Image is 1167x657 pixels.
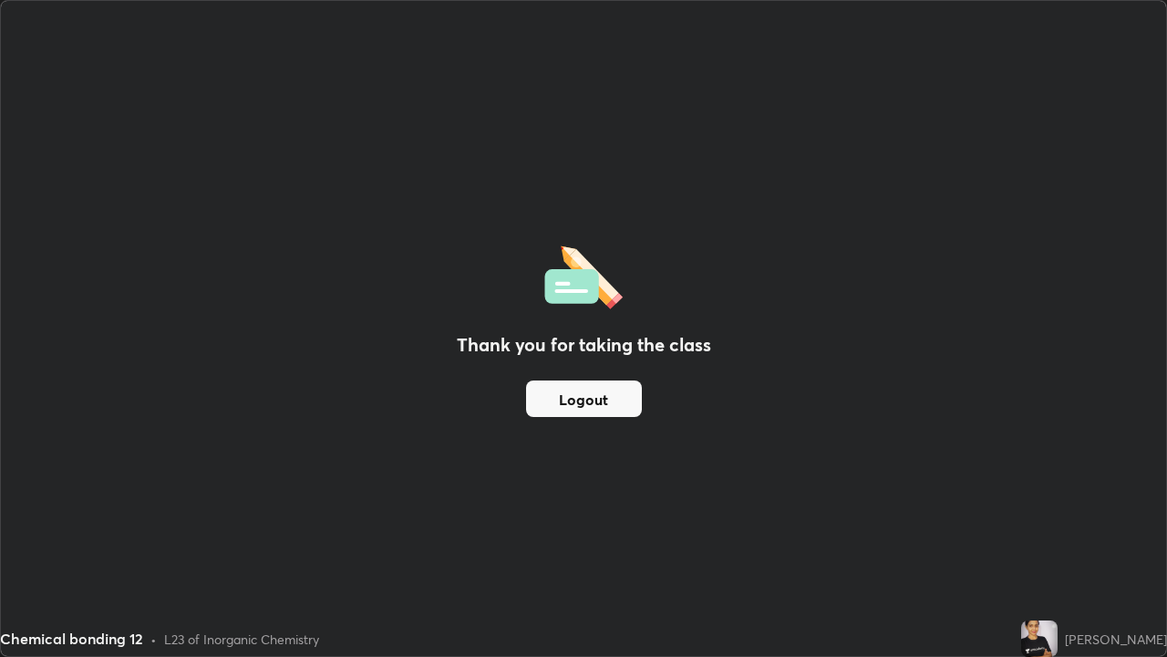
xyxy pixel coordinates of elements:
h2: Thank you for taking the class [457,331,711,359]
img: 81cc18a9963840aeb134a1257a9a5eb0.jpg [1021,620,1058,657]
div: • [150,630,157,649]
div: L23 of Inorganic Chemistry [164,630,319,649]
div: [PERSON_NAME] [1065,630,1167,649]
img: offlineFeedback.1438e8b3.svg [544,240,623,309]
button: Logout [526,381,642,417]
